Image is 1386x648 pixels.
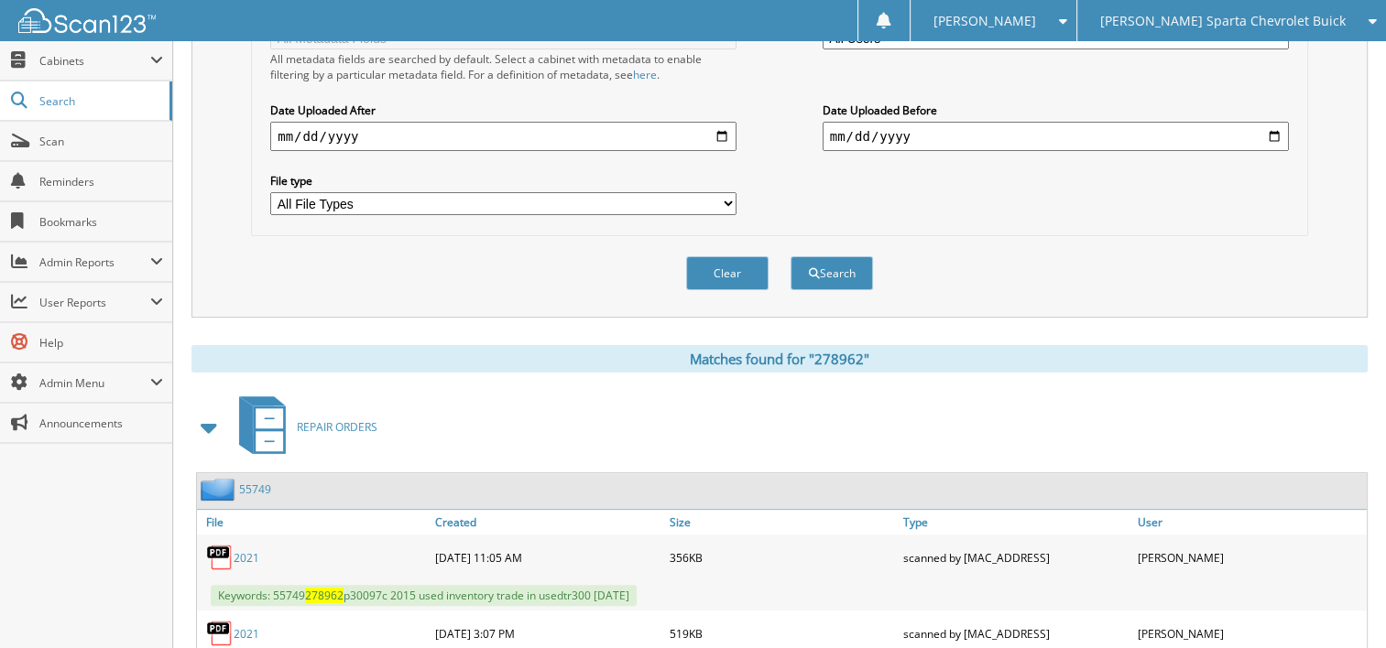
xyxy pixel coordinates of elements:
a: 2021 [234,550,259,566]
span: Admin Reports [39,254,150,270]
span: Cabinets [39,53,150,69]
span: Bookmarks [39,214,163,230]
div: 356KB [665,539,899,576]
a: Type [899,510,1132,535]
span: Scan [39,134,163,149]
span: [PERSON_NAME] Sparta Chevrolet Buick [1100,16,1346,27]
span: 278962 [305,588,344,603]
a: REPAIR ORDERS [228,391,377,463]
span: Admin Menu [39,375,150,391]
span: Reminders [39,174,163,189]
label: Date Uploaded Before [823,103,1289,118]
div: [DATE] 11:05 AM [431,539,664,576]
input: end [823,122,1289,151]
button: Clear [686,256,769,290]
img: PDF.png [206,544,234,571]
div: Matches found for "278962" [191,345,1368,373]
img: PDF.png [206,620,234,647]
div: All metadata fields are searched by default. Select a cabinet with metadata to enable filtering b... [270,51,737,82]
a: Created [431,510,664,535]
input: start [270,122,737,151]
iframe: Chat Widget [1294,560,1386,648]
span: Help [39,335,163,351]
a: 2021 [234,626,259,642]
a: File [197,510,431,535]
span: Search [39,93,160,109]
img: scan123-logo-white.svg [18,8,156,33]
button: Search [791,256,873,290]
span: Announcements [39,416,163,431]
label: Date Uploaded After [270,103,737,118]
img: folder2.png [201,478,239,501]
span: Keywords: 55749 p30097c 2015 used inventory trade in usedtr300 [DATE] [211,585,637,606]
div: scanned by [MAC_ADDRESS] [899,539,1132,576]
label: File type [270,173,737,189]
span: REPAIR ORDERS [297,419,377,435]
div: [PERSON_NAME] [1133,539,1367,576]
a: User [1133,510,1367,535]
span: User Reports [39,295,150,310]
a: here [633,67,657,82]
a: 55749 [239,481,271,497]
a: Size [665,510,899,535]
span: [PERSON_NAME] [933,16,1036,27]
